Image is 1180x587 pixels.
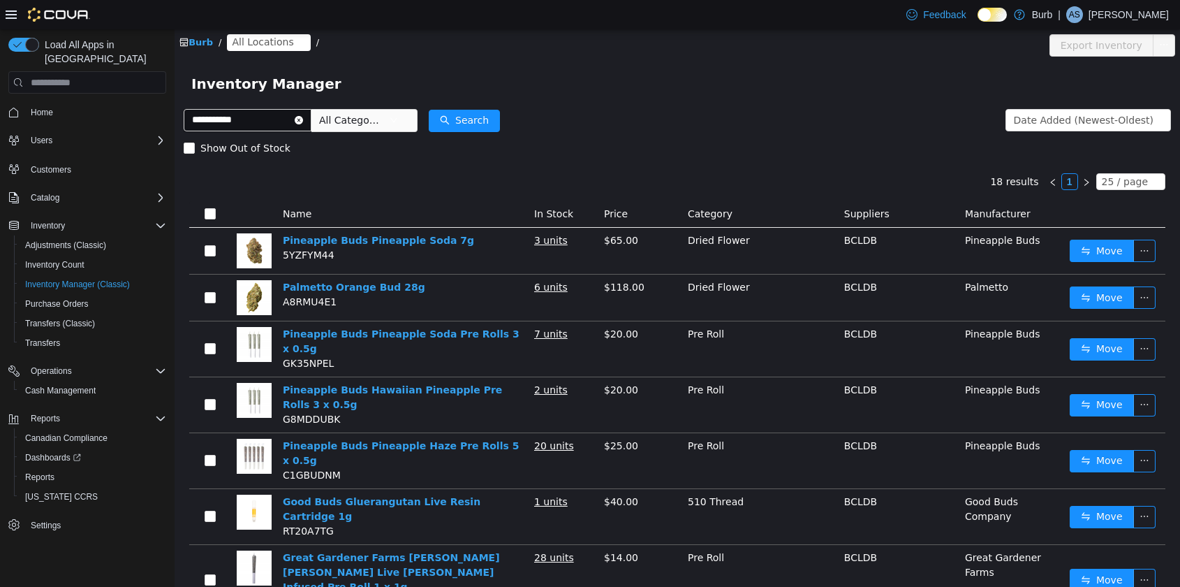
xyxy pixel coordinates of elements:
span: Feedback [923,8,966,22]
span: BCLDB [670,467,702,478]
span: Purchase Orders [20,296,166,312]
span: $118.00 [429,252,470,263]
span: / [44,8,47,18]
button: Reports [25,410,66,427]
span: Load All Apps in [GEOGRAPHIC_DATA] [39,38,166,66]
span: Transfers (Classic) [20,315,166,332]
span: $25.00 [429,411,464,422]
button: Customers [3,159,172,179]
a: Inventory Manager (Classic) [20,276,135,293]
button: icon: ellipsis [959,210,981,233]
button: Users [25,132,58,149]
button: Adjustments (Classic) [14,235,172,255]
li: 1 [887,144,904,161]
span: Dashboards [25,452,81,463]
a: Pineapple Buds Hawaiian Pineapple Pre Rolls 3 x 0.5g [108,355,327,381]
td: Pre Roll [508,516,664,586]
a: Adjustments (Classic) [20,237,112,254]
span: Canadian Compliance [25,433,108,444]
a: Home [25,104,59,121]
a: icon: shopBurb [5,8,38,18]
li: Next Page [904,144,920,161]
a: Customers [25,161,77,178]
span: Name [108,179,137,190]
i: icon: down [976,148,984,158]
a: Cash Management [20,382,101,399]
span: [US_STATE] CCRS [25,491,98,502]
span: Price [429,179,453,190]
nav: Complex example [8,96,166,572]
span: Settings [31,520,61,531]
button: Purchase Orders [14,294,172,314]
span: Suppliers [670,179,715,190]
button: Export Inventory [875,5,979,27]
li: Previous Page [870,144,887,161]
button: icon: ellipsis [959,365,981,387]
span: G8MDDUBK [108,384,165,396]
span: Inventory Manager [17,43,175,66]
u: 20 units [360,411,399,422]
span: $20.00 [429,355,464,366]
img: Pineapple Buds Pineapple Haze Pre Rolls 5 x 0.5g hero shot [62,410,97,444]
span: Inventory [31,220,65,231]
span: Cash Management [25,385,96,396]
button: icon: searchSearch [254,80,325,103]
span: Show Out of Stock [20,113,121,124]
button: icon: ellipsis [978,5,1001,27]
img: Cova [28,8,90,22]
i: icon: close-circle [120,87,128,95]
div: Alex Specht [1066,6,1083,23]
button: icon: swapMove [895,539,959,562]
img: Pineapple Buds Pineapple Soda Pre Rolls 3 x 0.5g hero shot [62,298,97,333]
i: icon: left [874,149,883,157]
span: Adjustments (Classic) [25,240,106,251]
span: Catalog [25,189,166,206]
span: / [142,8,145,18]
button: Canadian Compliance [14,428,172,448]
span: Dashboards [20,449,166,466]
td: Pre Roll [508,348,664,404]
a: Reports [20,469,60,486]
span: Great Gardener Farms [790,523,866,549]
span: Purchase Orders [25,298,89,310]
a: [US_STATE] CCRS [20,488,103,505]
td: Dried Flower [508,198,664,245]
span: Home [31,107,53,118]
u: 1 units [360,467,393,478]
span: Pineapple Buds [790,355,865,366]
span: Pineapple Buds [790,299,865,310]
span: Transfers (Classic) [25,318,95,329]
button: Settings [3,515,172,535]
span: Palmetto [790,252,834,263]
div: 25 / page [927,145,973,160]
a: Purchase Orders [20,296,94,312]
img: Pineapple Buds Hawaiian Pineapple Pre Rolls 3 x 0.5g hero shot [62,354,97,389]
img: Pineapple Buds Pineapple Soda 7g hero shot [62,204,97,239]
a: Pineapple Buds Pineapple Haze Pre Rolls 5 x 0.5g [108,411,344,437]
span: $20.00 [429,299,464,310]
span: Canadian Compliance [20,430,166,447]
button: icon: ellipsis [959,309,981,331]
u: 7 units [360,299,393,310]
div: Date Added (Newest-Oldest) [839,80,979,101]
button: Inventory Manager (Classic) [14,275,172,294]
u: 6 units [360,252,393,263]
a: Transfers [20,335,66,352]
u: 2 units [360,355,393,366]
span: BCLDB [670,252,702,263]
span: Pineapple Buds [790,205,865,217]
span: In Stock [360,179,399,190]
button: icon: swapMove [895,421,959,443]
button: icon: ellipsis [959,477,981,499]
button: icon: swapMove [895,309,959,331]
a: Pineapple Buds Pineapple Soda 7g [108,205,300,217]
a: Dashboards [14,448,172,468]
p: Burb [1032,6,1053,23]
button: Operations [25,363,78,379]
button: Users [3,131,172,150]
span: Adjustments (Classic) [20,237,166,254]
u: 3 units [360,205,393,217]
span: Manufacturer [790,179,856,190]
button: icon: ellipsis [959,421,981,443]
